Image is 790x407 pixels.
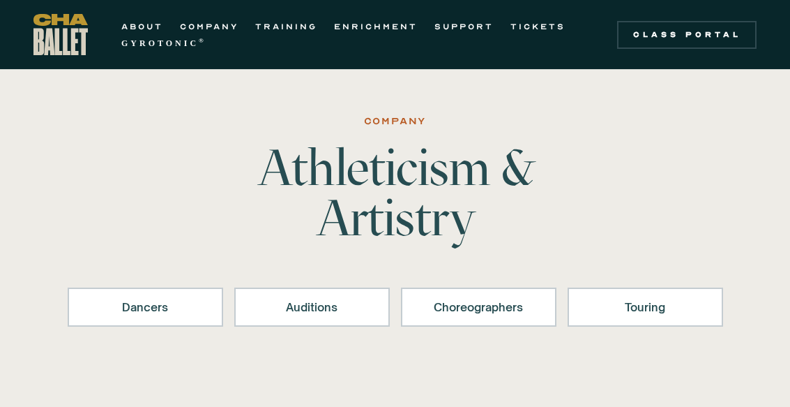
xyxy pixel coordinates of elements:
a: Touring [568,288,723,327]
div: Touring [586,299,705,316]
h1: Athleticism & Artistry [178,142,613,243]
a: Dancers [68,288,223,327]
div: Auditions [252,299,372,316]
div: Choreographers [419,299,538,316]
a: TRAINING [255,18,317,35]
div: Dancers [86,299,205,316]
a: ENRICHMENT [334,18,418,35]
a: GYROTONIC® [121,35,206,52]
a: COMPANY [180,18,238,35]
a: Choreographers [401,288,556,327]
a: home [33,14,88,55]
a: Auditions [234,288,390,327]
strong: GYROTONIC [121,38,199,48]
a: TICKETS [510,18,565,35]
div: Company [364,113,427,130]
sup: ® [199,37,206,44]
a: SUPPORT [434,18,494,35]
div: Class Portal [625,29,748,40]
a: ABOUT [121,18,163,35]
a: Class Portal [617,21,757,49]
